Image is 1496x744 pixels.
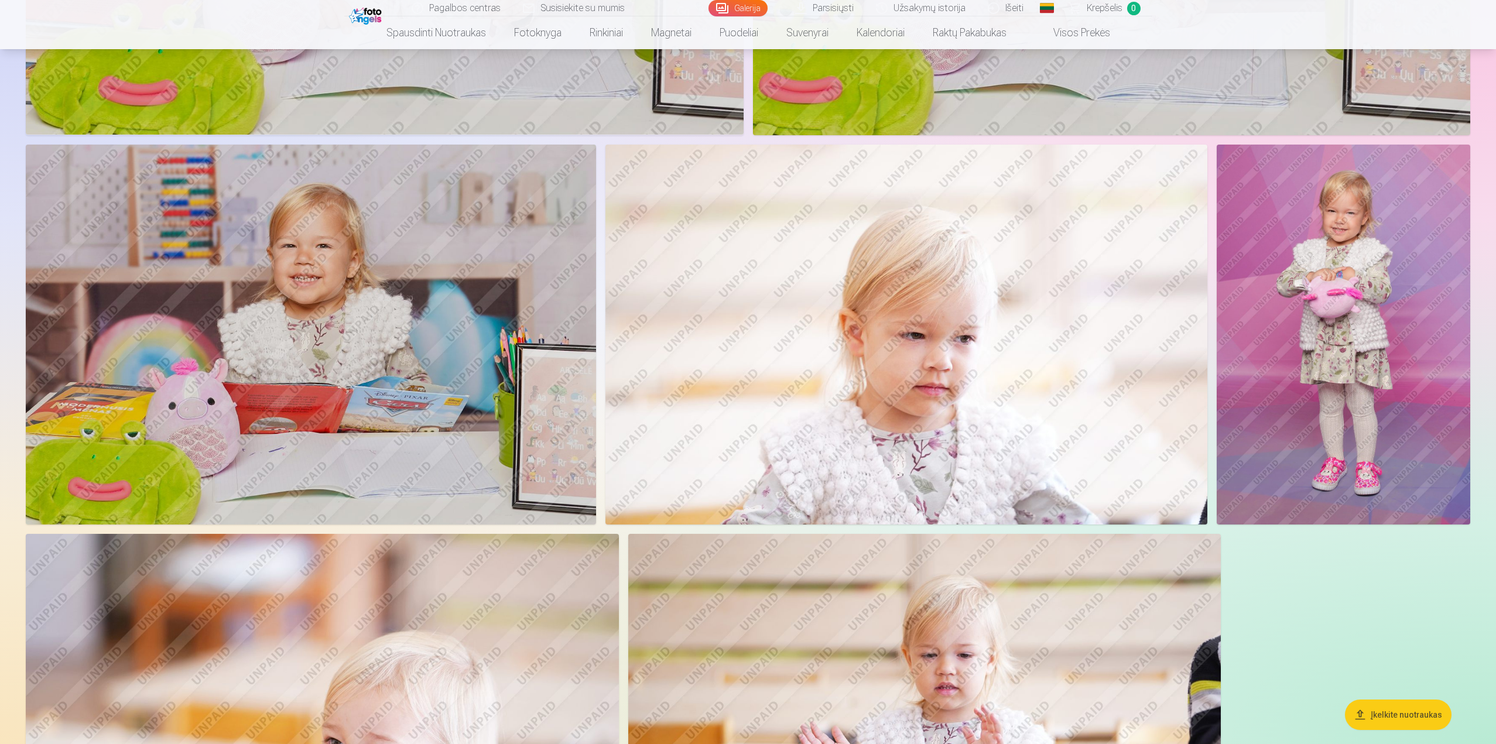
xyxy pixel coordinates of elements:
a: Spausdinti nuotraukas [372,16,500,49]
a: Raktų pakabukas [919,16,1021,49]
img: /fa2 [349,5,385,25]
span: 0 [1127,2,1141,15]
a: Rinkiniai [576,16,637,49]
button: Įkelkite nuotraukas [1345,700,1452,730]
span: Krepšelis [1087,1,1122,15]
a: Magnetai [637,16,706,49]
a: Fotoknyga [500,16,576,49]
a: Visos prekės [1021,16,1124,49]
a: Kalendoriai [843,16,919,49]
a: Puodeliai [706,16,772,49]
a: Suvenyrai [772,16,843,49]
